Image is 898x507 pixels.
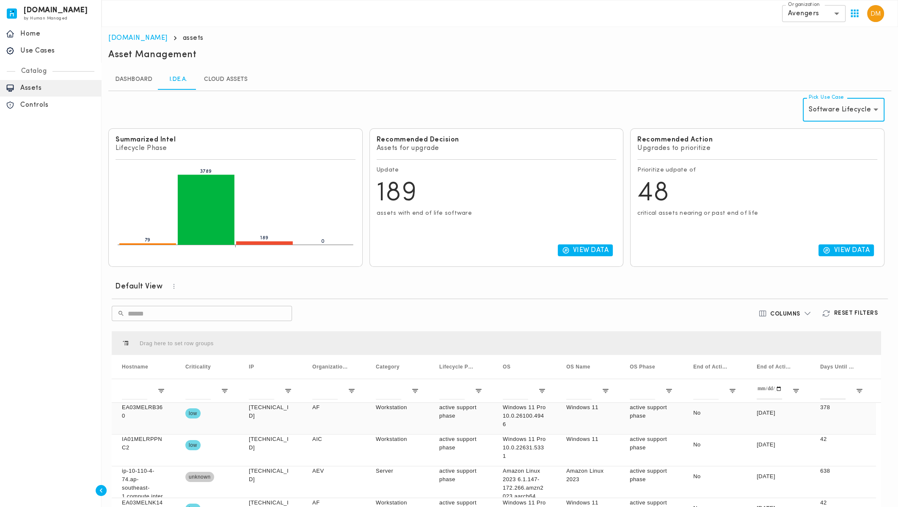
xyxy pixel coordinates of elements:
[185,404,201,423] span: low
[566,467,609,484] p: Amazon Linux 2023
[116,136,355,144] h6: Summarized Intel
[566,499,609,507] p: Windows 11
[20,47,95,55] p: Use Cases
[820,435,863,443] p: 42
[566,364,590,370] span: OS Name
[140,340,214,346] span: Drag here to set row groups
[637,180,669,207] span: 48
[439,467,482,484] p: active support phase
[376,499,419,507] p: Workstation
[249,435,292,452] p: [TECHNICAL_ID]
[683,403,746,434] div: No
[122,403,165,420] p: EA03MELRB360
[376,403,419,412] p: Workstation
[637,136,877,144] h6: Recommended Action
[439,435,482,452] p: active support phase
[24,16,67,21] span: by Human Managed
[683,435,746,466] div: No
[817,306,884,321] button: Reset Filters
[475,387,482,395] button: Open Filter Menu
[834,246,870,255] p: View Data
[312,467,355,475] p: AEV
[321,239,325,244] tspan: 0
[630,364,655,370] span: OS Phase
[140,340,214,346] div: Row Groups
[108,49,196,61] h5: Asset Management
[864,2,887,25] button: User
[770,310,800,318] h6: Columns
[820,403,863,412] p: 378
[348,387,355,395] button: Open Filter Menu
[312,435,355,443] p: AIC
[108,35,168,42] a: [DOMAIN_NAME]
[538,387,546,395] button: Open Filter Menu
[782,5,846,22] div: Avengers
[503,364,510,370] span: OS
[729,387,736,395] button: Open Filter Menu
[558,244,613,256] button: View Data
[377,136,617,144] h6: Recommended Decision
[683,466,746,498] div: No
[377,166,617,174] p: Update
[312,499,355,507] p: AF
[630,467,673,484] p: active support phase
[665,387,673,395] button: Open Filter Menu
[637,210,877,217] p: critical assets nearing or past end of life
[24,8,88,14] h6: [DOMAIN_NAME]
[377,180,417,207] span: 189
[566,403,609,412] p: Windows 11
[122,435,165,452] p: IA01MELRPPNC2
[566,435,609,443] p: Windows 11
[376,467,419,475] p: Server
[312,403,355,412] p: AF
[693,364,729,370] span: End of Active Support?
[637,166,877,174] p: Prioritize udpate of
[803,98,884,122] div: Software Lifecycle
[185,435,201,455] span: low
[820,499,863,507] p: 42
[116,144,355,152] p: Lifecycle Phase
[377,210,617,217] p: assets with end of life software
[312,364,348,370] span: Organization Unit
[757,382,782,399] input: End of Active Support Date Filter Input
[122,364,148,370] span: Hostname
[792,387,800,395] button: Open Filter Menu
[260,235,269,241] tspan: 189
[376,435,419,443] p: Workstation
[439,364,475,370] span: Lifecycle Phase
[630,403,673,420] p: active support phase
[20,101,95,109] p: Controls
[157,387,165,395] button: Open Filter Menu
[20,30,95,38] p: Home
[249,364,254,370] span: IP
[115,282,163,292] h6: Default View
[377,144,617,152] p: Assets for upgrade
[185,364,211,370] span: Criticality
[200,169,212,174] tspan: 3789
[820,364,856,370] span: Days Until EOAS
[637,144,877,152] p: Upgrades to prioritize
[411,387,419,395] button: Open Filter Menu
[746,466,810,498] div: [DATE]
[746,403,810,434] div: [DATE]
[573,246,609,255] p: View Data
[757,364,792,370] span: End of Active Support Date
[818,244,874,256] button: View Data
[108,69,159,90] a: Dashboard
[376,364,399,370] span: Category
[439,403,482,420] p: active support phase
[753,306,817,321] button: Columns
[630,435,673,452] p: active support phase
[820,382,846,399] input: Days Until EOAS Filter Input
[820,467,863,475] p: 638
[746,435,810,466] div: [DATE]
[503,467,546,501] p: Amazon Linux 2023 6.1.147-172.266.amzn2023.aarch64
[834,310,878,317] h6: Reset Filters
[867,5,884,22] img: David Medallo
[108,34,891,42] nav: breadcrumb
[183,34,204,42] p: assets
[145,238,151,243] tspan: 79
[503,403,546,429] p: Windows 11 Pro 10.0.26100.4946
[503,435,546,460] p: Windows 11 Pro 10.0.22631.5331
[159,69,197,90] a: I.DE.A.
